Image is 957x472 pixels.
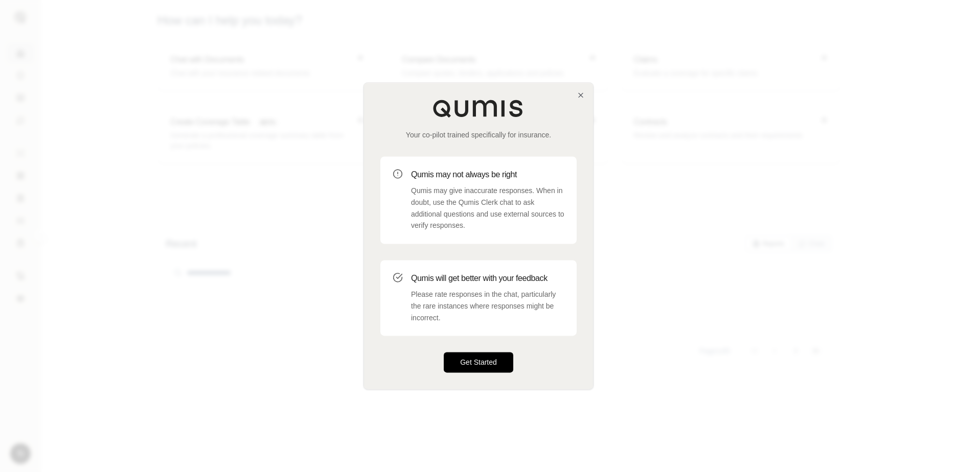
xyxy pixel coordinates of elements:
[411,272,564,285] h3: Qumis will get better with your feedback
[411,185,564,231] p: Qumis may give inaccurate responses. When in doubt, use the Qumis Clerk chat to ask additional qu...
[411,169,564,181] h3: Qumis may not always be right
[432,99,525,117] img: Qumis Logo
[411,289,564,323] p: Please rate responses in the chat, particularly the rare instances where responses might be incor...
[444,352,513,373] button: Get Started
[380,130,577,140] p: Your co-pilot trained specifically for insurance.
